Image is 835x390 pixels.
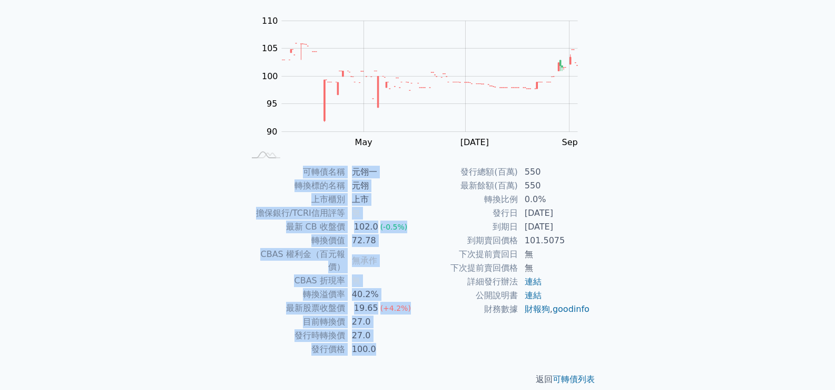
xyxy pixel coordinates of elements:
[562,137,578,147] tspan: Sep
[262,43,278,53] tspan: 105
[245,193,346,206] td: 上市櫃別
[267,99,277,109] tspan: 95
[232,373,603,386] p: 返回
[245,288,346,301] td: 轉換溢價率
[518,248,591,261] td: 無
[525,290,542,300] a: 連結
[782,339,835,390] div: 聊天小工具
[418,248,518,261] td: 下次提前賣回日
[525,304,550,314] a: 財報狗
[346,165,418,179] td: 元翎一
[418,193,518,206] td: 轉換比例
[380,304,411,312] span: (+4.2%)
[518,220,591,234] td: [DATE]
[418,289,518,302] td: 公開說明書
[518,165,591,179] td: 550
[245,165,346,179] td: 可轉債名稱
[525,277,542,287] a: 連結
[518,261,591,275] td: 無
[245,234,346,248] td: 轉換價值
[418,234,518,248] td: 到期賣回價格
[418,275,518,289] td: 詳細發行辦法
[380,223,408,231] span: (-0.5%)
[418,302,518,316] td: 財務數據
[418,220,518,234] td: 到期日
[346,315,418,329] td: 27.0
[245,274,346,288] td: CBAS 折現率
[245,206,346,220] td: 擔保銀行/TCRI信用評等
[245,343,346,356] td: 發行價格
[262,71,278,81] tspan: 100
[346,193,418,206] td: 上市
[553,374,595,384] a: 可轉債列表
[352,302,380,315] div: 19.65
[518,302,591,316] td: ,
[245,329,346,343] td: 發行時轉換價
[418,206,518,220] td: 發行日
[245,301,346,315] td: 最新股票收盤價
[782,339,835,390] iframe: Chat Widget
[553,304,590,314] a: goodinfo
[245,220,346,234] td: 最新 CB 收盤價
[267,127,277,137] tspan: 90
[346,288,418,301] td: 40.2%
[352,255,377,265] span: 無承作
[460,137,489,147] tspan: [DATE]
[245,179,346,193] td: 轉換標的名稱
[346,329,418,343] td: 27.0
[352,221,380,233] div: 102.0
[418,165,518,179] td: 發行總額(百萬)
[346,234,418,248] td: 72.78
[262,16,278,26] tspan: 110
[418,261,518,275] td: 下次提前賣回價格
[518,179,591,193] td: 550
[245,248,346,274] td: CBAS 權利金（百元報價）
[518,193,591,206] td: 0.0%
[346,343,418,356] td: 100.0
[518,234,591,248] td: 101.5075
[518,206,591,220] td: [DATE]
[355,137,372,147] tspan: May
[418,179,518,193] td: 最新餘額(百萬)
[245,315,346,329] td: 目前轉換價
[352,208,360,218] span: 無
[257,16,594,147] g: Chart
[352,275,360,286] span: 無
[346,179,418,193] td: 元翎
